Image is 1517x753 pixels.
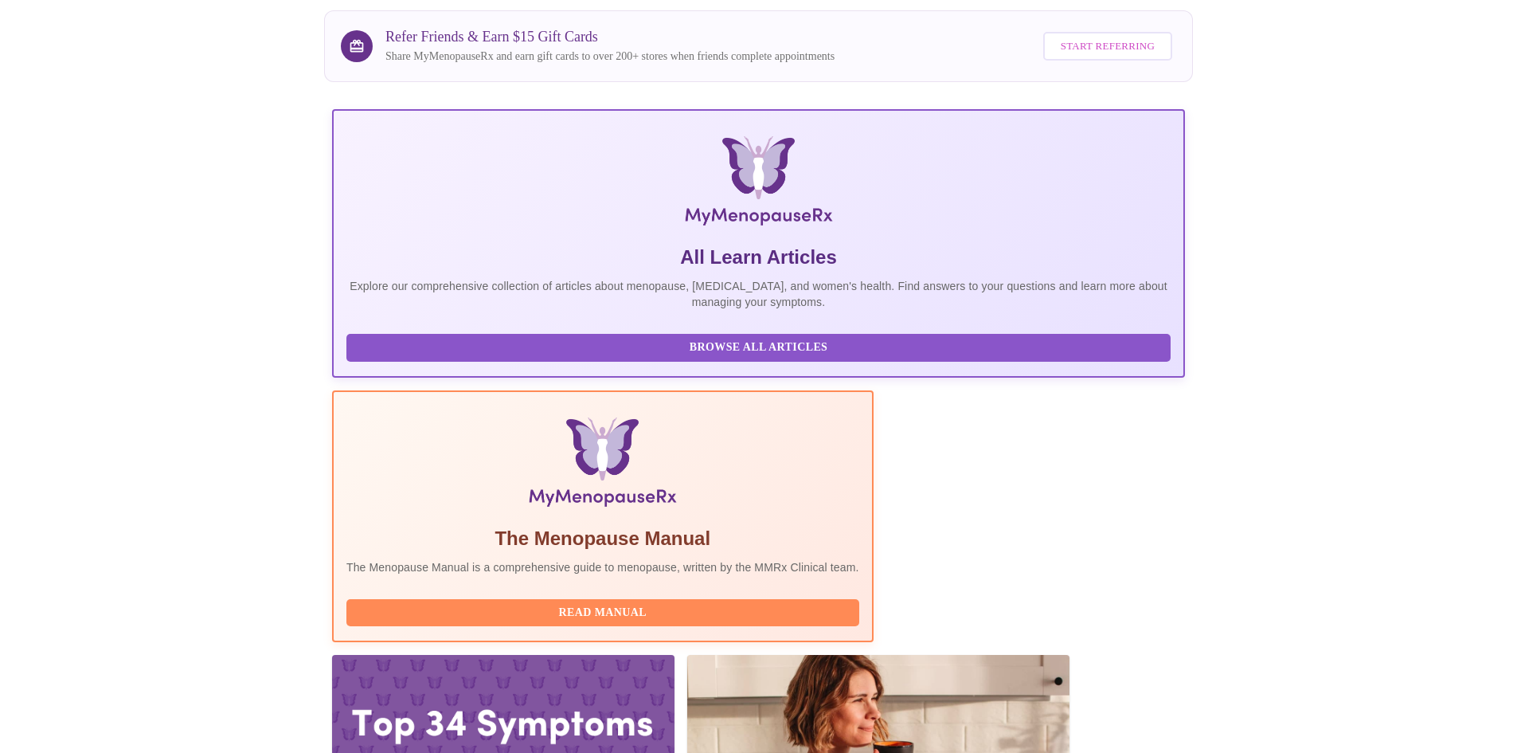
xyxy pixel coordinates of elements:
[346,278,1171,310] p: Explore our comprehensive collection of articles about menopause, [MEDICAL_DATA], and women's hea...
[362,603,843,623] span: Read Manual
[346,339,1175,353] a: Browse All Articles
[1043,32,1172,61] button: Start Referring
[346,599,859,627] button: Read Manual
[475,136,1042,232] img: MyMenopauseRx Logo
[385,29,835,45] h3: Refer Friends & Earn $15 Gift Cards
[362,338,1155,358] span: Browse All Articles
[1039,24,1176,69] a: Start Referring
[346,559,859,575] p: The Menopause Manual is a comprehensive guide to menopause, written by the MMRx Clinical team.
[346,245,1171,270] h5: All Learn Articles
[428,418,777,513] img: Menopause Manual
[346,605,863,618] a: Read Manual
[1061,37,1155,56] span: Start Referring
[346,334,1171,362] button: Browse All Articles
[346,526,859,551] h5: The Menopause Manual
[385,49,835,65] p: Share MyMenopauseRx and earn gift cards to over 200+ stores when friends complete appointments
